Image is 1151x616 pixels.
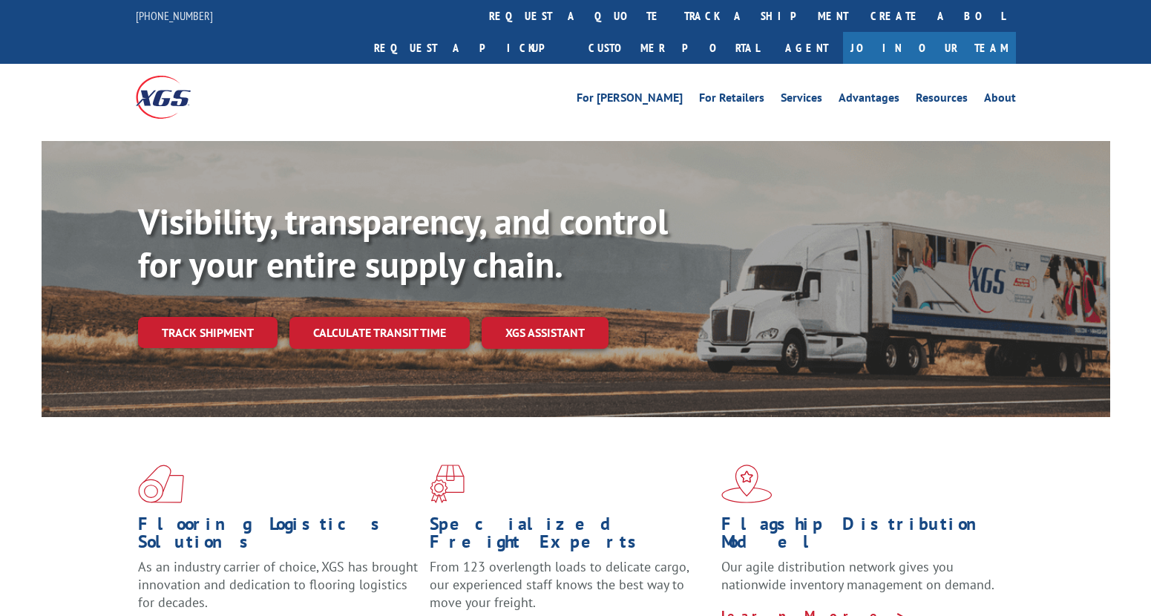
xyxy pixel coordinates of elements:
a: [PHONE_NUMBER] [136,8,213,23]
a: Advantages [839,92,899,108]
span: Our agile distribution network gives you nationwide inventory management on demand. [721,558,994,593]
a: Calculate transit time [289,317,470,349]
img: xgs-icon-focused-on-flooring-red [430,465,465,503]
h1: Flooring Logistics Solutions [138,515,419,558]
img: xgs-icon-flagship-distribution-model-red [721,465,773,503]
a: For Retailers [699,92,764,108]
a: XGS ASSISTANT [482,317,609,349]
img: xgs-icon-total-supply-chain-intelligence-red [138,465,184,503]
h1: Flagship Distribution Model [721,515,1002,558]
a: About [984,92,1016,108]
a: Request a pickup [363,32,577,64]
a: Track shipment [138,317,278,348]
span: As an industry carrier of choice, XGS has brought innovation and dedication to flooring logistics... [138,558,418,611]
b: Visibility, transparency, and control for your entire supply chain. [138,198,668,287]
a: Resources [916,92,968,108]
a: Join Our Team [843,32,1016,64]
a: Services [781,92,822,108]
a: Agent [770,32,843,64]
a: Customer Portal [577,32,770,64]
a: For [PERSON_NAME] [577,92,683,108]
h1: Specialized Freight Experts [430,515,710,558]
